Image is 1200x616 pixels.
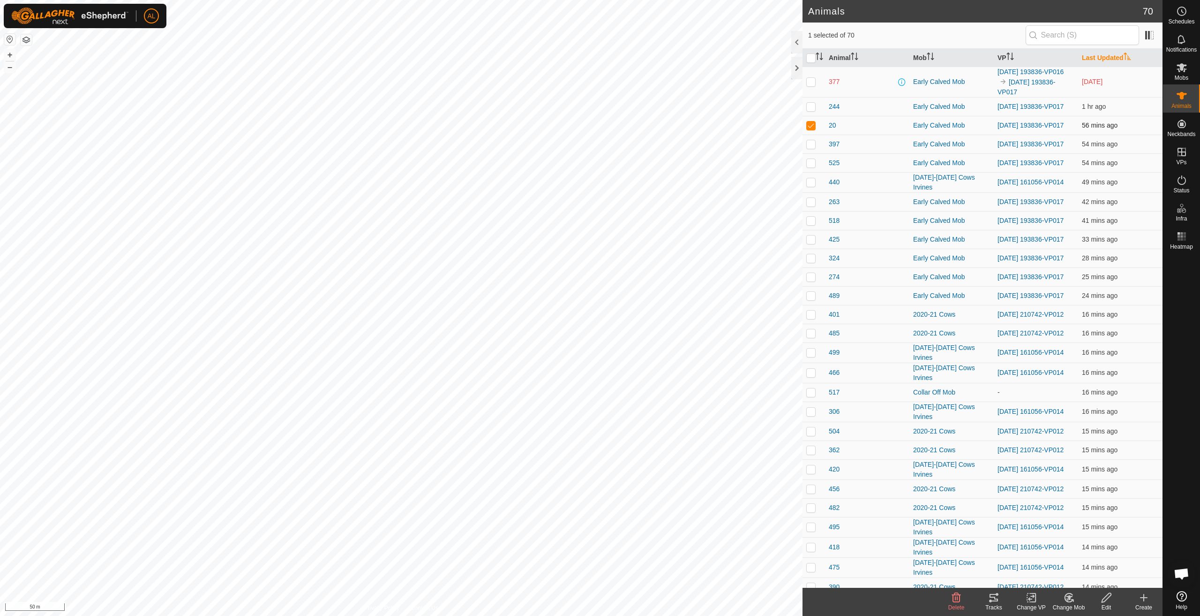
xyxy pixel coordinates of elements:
span: VPs [1176,160,1186,165]
span: 263 [829,197,840,207]
span: 23 Sept 2025, 7:22 pm [1082,329,1117,337]
a: [DATE] 193836-VP016 [997,68,1064,76]
p-sorticon: Activate to sort [1124,54,1131,61]
span: 23 Sept 2025, 5:41 pm [1082,103,1106,110]
span: 23 Sept 2025, 7:22 pm [1082,311,1117,318]
span: 23 Sept 2025, 7:23 pm [1082,427,1117,435]
a: [DATE] 193836-VP017 [997,159,1064,167]
input: Search (S) [1026,25,1139,45]
div: Early Calved Mob [913,253,990,263]
a: [DATE] 161056-VP014 [997,563,1064,571]
span: 70 [1143,4,1153,18]
span: 23 Sept 2025, 7:05 pm [1082,236,1117,243]
a: Contact Us [411,604,438,612]
a: [DATE] 210742-VP012 [997,427,1064,435]
a: [DATE] 193836-VP017 [997,140,1064,148]
span: Neckbands [1167,131,1195,137]
span: 23 Sept 2025, 7:24 pm [1082,543,1117,551]
span: Notifications [1166,47,1197,53]
span: 23 Sept 2025, 6:56 pm [1082,198,1117,205]
div: 2020-21 Cows [913,484,990,494]
div: Collar Off Mob [913,388,990,397]
div: [DATE]-[DATE] Cows Irvines [913,343,990,363]
a: [DATE] 161056-VP014 [997,543,1064,551]
span: 1 selected of 70 [808,30,1026,40]
span: 23 Sept 2025, 6:57 pm [1082,217,1117,224]
span: 274 [829,272,840,282]
span: Delete [948,604,965,611]
span: Infra [1176,216,1187,221]
a: [DATE] 210742-VP012 [997,329,1064,337]
a: [DATE] 193836-VP017 [997,273,1064,281]
div: [DATE]-[DATE] Cows Irvines [913,460,990,479]
span: 20 [829,121,836,130]
a: [DATE] 193836-VP017 [997,78,1055,96]
h2: Animals [808,6,1143,17]
button: – [4,61,15,73]
div: 2020-21 Cows [913,328,990,338]
span: 23 Sept 2025, 6:42 pm [1082,122,1117,129]
span: 525 [829,158,840,168]
a: [DATE] 161056-VP014 [997,408,1064,415]
div: Early Calved Mob [913,272,990,282]
span: 397 [829,139,840,149]
div: Create [1125,603,1162,612]
div: Change VP [1012,603,1050,612]
span: 23 Sept 2025, 7:23 pm [1082,504,1117,511]
span: 23 Sept 2025, 7:13 pm [1082,273,1117,281]
span: 495 [829,522,840,532]
span: 244 [829,102,840,112]
span: 23 Sept 2025, 6:44 pm [1082,159,1117,167]
div: Early Calved Mob [913,291,990,301]
p-sorticon: Activate to sort [927,54,934,61]
a: Privacy Policy [364,604,399,612]
a: [DATE] 210742-VP012 [997,485,1064,493]
span: 23 Sept 2025, 7:22 pm [1082,349,1117,356]
span: 23 Sept 2025, 7:22 pm [1082,408,1117,415]
span: Heatmap [1170,244,1193,250]
a: [DATE] 193836-VP017 [997,198,1064,205]
a: [DATE] 161056-VP014 [997,349,1064,356]
img: to [999,78,1007,85]
div: 2020-21 Cows [913,426,990,436]
a: [DATE] 161056-VP014 [997,369,1064,376]
span: 440 [829,177,840,187]
a: [DATE] 161056-VP014 [997,523,1064,531]
span: Mobs [1175,75,1188,81]
span: 324 [829,253,840,263]
a: [DATE] 193836-VP017 [997,103,1064,110]
span: 23 Sept 2025, 7:22 pm [1082,369,1117,376]
span: 499 [829,348,840,357]
th: VP [994,49,1078,67]
span: Animals [1171,103,1192,109]
div: [DATE]-[DATE] Cows Irvines [913,402,990,422]
span: 418 [829,542,840,552]
span: 517 [829,388,840,397]
div: 2020-21 Cows [913,310,990,319]
div: 2020-21 Cows [913,503,990,513]
div: [DATE]-[DATE] Cows Irvines [913,363,990,383]
div: Early Calved Mob [913,102,990,112]
a: [DATE] 193836-VP017 [997,292,1064,299]
span: 23 Sept 2025, 7:22 pm [1082,388,1117,396]
span: 23 Sept 2025, 7:24 pm [1082,563,1117,571]
span: 425 [829,235,840,244]
button: + [4,49,15,61]
div: [DATE]-[DATE] Cows Irvines [913,538,990,557]
div: 2020-21 Cows [913,445,990,455]
span: 456 [829,484,840,494]
span: AL [147,11,155,21]
div: Change Mob [1050,603,1087,612]
div: Early Calved Mob [913,216,990,226]
span: 485 [829,328,840,338]
span: 23 Sept 2025, 7:23 pm [1082,446,1117,454]
a: [DATE] 210742-VP012 [997,583,1064,591]
img: Gallagher Logo [11,8,128,24]
div: Early Calved Mob [913,235,990,244]
span: 482 [829,503,840,513]
th: Animal [825,49,909,67]
a: [DATE] 193836-VP017 [997,217,1064,224]
div: Early Calved Mob [913,158,990,168]
span: Status [1173,188,1189,193]
a: [DATE] 210742-VP012 [997,504,1064,511]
